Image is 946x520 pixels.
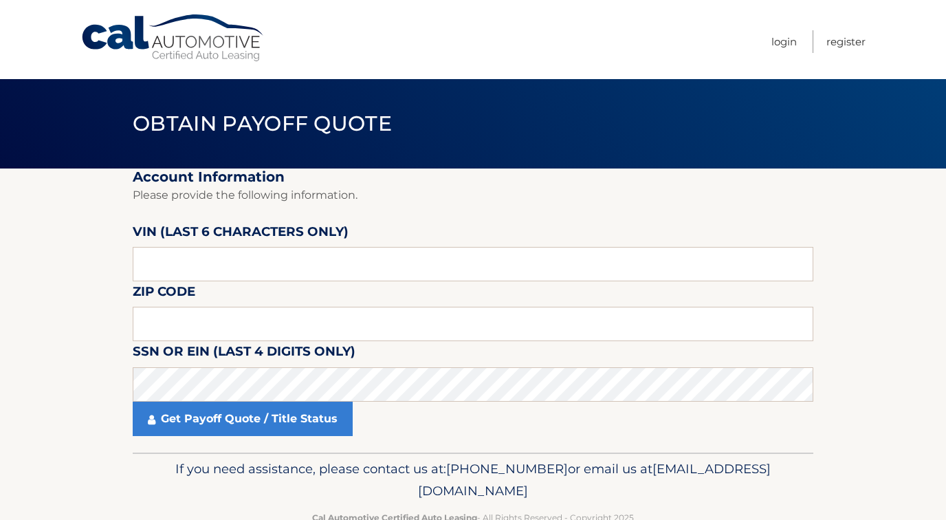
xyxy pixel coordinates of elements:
a: Cal Automotive [80,14,266,63]
a: Get Payoff Quote / Title Status [133,402,353,436]
span: Obtain Payoff Quote [133,111,392,136]
label: SSN or EIN (last 4 digits only) [133,341,355,367]
p: Please provide the following information. [133,186,813,205]
p: If you need assistance, please contact us at: or email us at [142,458,804,502]
h2: Account Information [133,169,813,186]
span: [PHONE_NUMBER] [446,461,568,477]
label: VIN (last 6 characters only) [133,221,349,247]
a: Login [771,30,797,53]
a: Register [826,30,866,53]
label: Zip Code [133,281,195,307]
